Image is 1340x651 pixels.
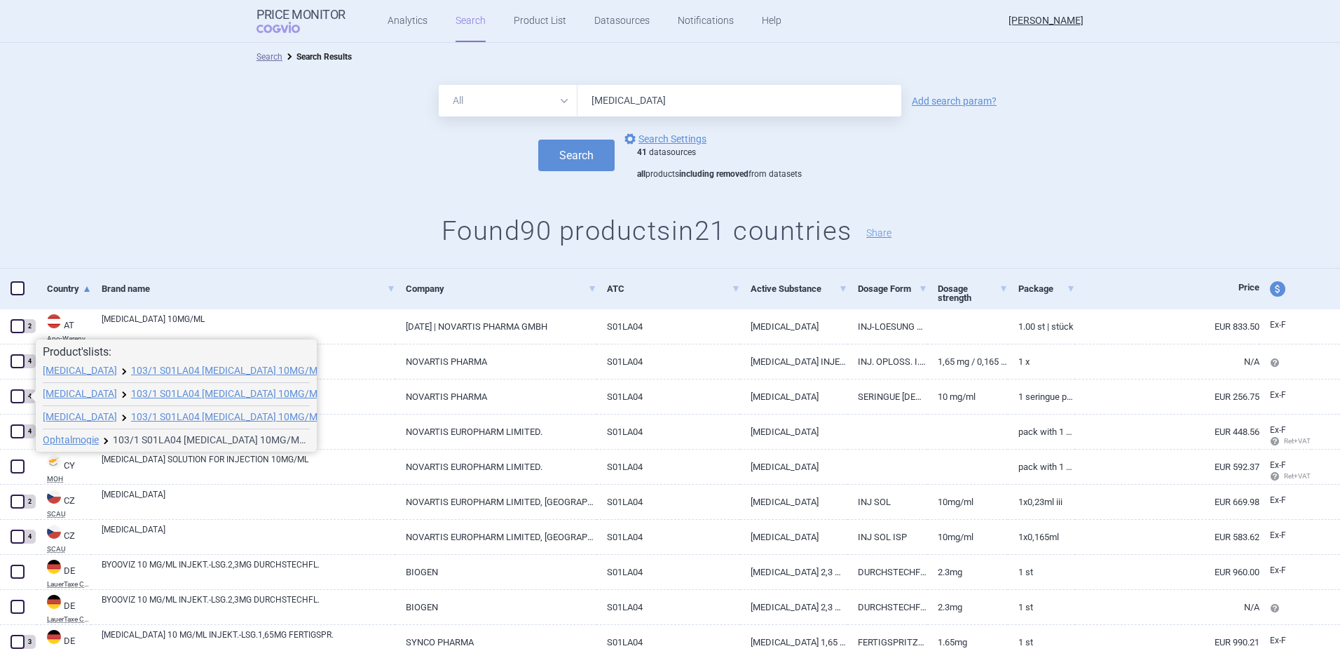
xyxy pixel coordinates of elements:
[47,546,91,553] abbr: SCAU — List of reimbursed medicinal products published by the State Institute for Drug Control, C...
[43,389,117,398] a: [MEDICAL_DATA]
[47,476,91,483] abbr: MOH — Pharmaceutical Price List published by the Ministry of Health, Cyprus.
[1270,320,1286,330] span: Ex-factory price
[740,590,847,624] a: [MEDICAL_DATA] 2,3 MG
[47,560,61,574] img: Germany
[938,271,1008,315] a: Dosage strength
[927,590,1008,624] a: 2.3mg
[740,344,847,379] a: [MEDICAL_DATA] INJECTIE/INTRAVITREAAL 1,65 MG / 0,165 ML
[282,50,352,64] li: Search Results
[395,309,596,344] a: [DATE] | NOVARTIS PHARMA GMBH
[1075,380,1259,414] a: EUR 256.75
[1259,385,1311,406] a: Ex-F
[679,169,748,179] strong: including removed
[1270,495,1286,505] span: Ex-factory price
[1270,636,1286,645] span: Ex-factory price
[47,581,91,588] abbr: LauerTaxe CGM — Complex database for German drug information provided by commercial provider CGM ...
[257,8,346,34] a: Price MonitorCOGVIO
[47,314,61,328] img: Austria
[596,590,740,624] a: S01LA04
[596,309,740,344] a: S01LA04
[1270,565,1286,575] span: Ex-factory price
[395,344,596,379] a: NOVARTIS PHARMA
[1008,450,1075,484] a: PACK WITH 1 VIALX 0.23ML
[395,590,596,624] a: BIOGEN
[47,271,91,306] a: Country
[847,520,928,554] a: INJ SOL ISP
[927,520,1008,554] a: 10MG/ML
[102,453,395,478] a: [MEDICAL_DATA] SOLUTION FOR INJECTION 10MG/ML
[1008,590,1075,624] a: 1 St
[637,147,802,180] div: datasources products from datasets
[1259,315,1311,336] a: Ex-F
[113,435,309,445] a: 103/1 S01LA04 [MEDICAL_DATA] 10MG/ML INJ SOL ISP 1X0,165ML ISP, 194569
[23,354,36,368] div: 4
[102,523,395,549] a: [MEDICAL_DATA]
[1075,344,1259,379] a: N/A
[23,319,36,333] div: 2
[36,593,91,623] a: DEDELauerTaxe CGM
[47,455,61,469] img: Cyprus
[1075,590,1259,624] a: N/A
[1259,455,1311,488] a: Ex-F Ret+VAT calc
[1008,344,1075,379] a: 1 x
[740,485,847,519] a: [MEDICAL_DATA]
[927,380,1008,414] a: 10 mg/ml
[1008,520,1075,554] a: 1X0,165ML
[927,555,1008,589] a: 2.3mg
[1270,425,1286,435] span: Ex-factory price
[847,590,928,624] a: DURCHSTECHFLASCHEN
[102,488,395,514] a: [MEDICAL_DATA]
[847,485,928,519] a: INJ SOL
[395,520,596,554] a: NOVARTIS EUROPHARM LIMITED, [GEOGRAPHIC_DATA]
[23,530,36,544] div: 4
[47,595,61,609] img: Germany
[47,335,91,342] abbr: Apo-Warenv.III — Apothekerverlag Warenverzeichnis. Online database developed by the Österreichisc...
[395,485,596,519] a: NOVARTIS EUROPHARM LIMITED, [GEOGRAPHIC_DATA]
[1270,530,1286,540] span: Ex-factory price
[395,555,596,589] a: BIOGEN
[751,271,847,306] a: Active Substance
[1259,420,1311,452] a: Ex-F Ret+VAT calc
[23,635,36,649] div: 3
[596,555,740,589] a: S01LA04
[912,96,997,106] a: Add search param?
[395,380,596,414] a: NOVARTIS PHARMA
[1075,415,1259,449] a: EUR 448.56
[131,365,327,375] a: 103/1 S01LA04 [MEDICAL_DATA] 10MG/ML INJ SOL 1X0,165ML ISP, 0194569
[43,435,99,445] a: Ophtalmogie
[131,412,327,422] a: 103/1 S01LA04 [MEDICAL_DATA] 10MG/ML INJ SOL ISP 1X0,165ML ISP, 194569
[43,365,117,375] a: [MEDICAL_DATA]
[1075,555,1259,589] a: EUR 960.00
[257,22,320,33] span: COGVIO
[607,271,740,306] a: ATC
[1259,561,1311,582] a: Ex-F
[1270,390,1286,400] span: Ex-factory price
[622,130,706,147] a: Search Settings
[257,50,282,64] li: Search
[47,616,91,623] abbr: LauerTaxe CGM — Complex database for German drug information provided by commercial provider CGM ...
[406,271,596,306] a: Company
[47,490,61,504] img: Czech Republic
[43,412,117,422] a: [MEDICAL_DATA]
[296,52,352,62] strong: Search Results
[1018,271,1075,306] a: Package
[1259,490,1311,511] a: Ex-F
[596,485,740,519] a: S01LA04
[596,415,740,449] a: S01LA04
[637,147,647,157] strong: 41
[858,271,928,306] a: Dosage Form
[43,345,111,358] strong: Product's lists:
[847,344,928,379] a: INJ. OPLOSS. I.VITR. [VOORGEV. SPUIT]
[1008,485,1075,519] a: 1X0,23ML III
[1008,415,1075,449] a: PACK WITH 1 PRE-FILLED SYRINGE X 0.165ML
[36,523,91,553] a: CZCZSCAU
[1075,485,1259,519] a: EUR 669.98
[740,380,847,414] a: [MEDICAL_DATA]
[1075,450,1259,484] a: EUR 592.37
[23,389,36,403] div: 4
[927,485,1008,519] a: 10MG/ML
[395,415,596,449] a: NOVARTIS EUROPHARM LIMITED.
[47,511,91,518] abbr: SCAU — List of reimbursed medicinal products published by the State Institute for Drug Control, C...
[1270,437,1324,445] span: Ret+VAT calc
[47,525,61,539] img: Czech Republic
